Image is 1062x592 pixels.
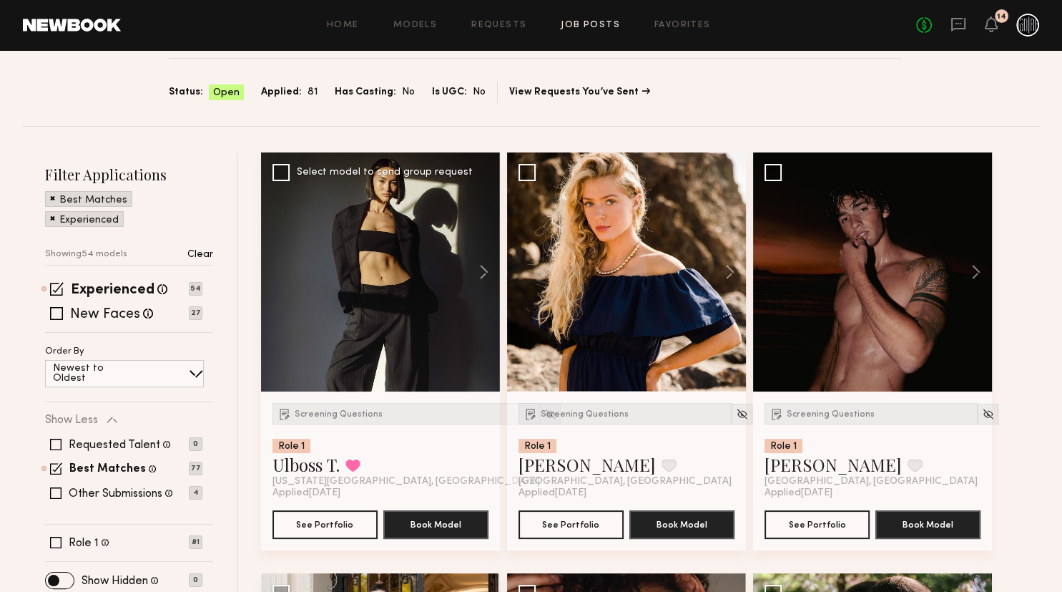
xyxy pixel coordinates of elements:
[432,84,467,100] span: Is UGC:
[71,283,154,298] label: Experienced
[272,476,540,487] span: [US_STATE][GEOGRAPHIC_DATA], [GEOGRAPHIC_DATA]
[383,510,488,539] button: Book Model
[518,453,656,476] a: [PERSON_NAME]
[402,84,415,100] span: No
[764,510,870,539] button: See Portfolio
[69,488,162,500] label: Other Submissions
[787,410,875,419] span: Screening Questions
[518,476,732,487] span: [GEOGRAPHIC_DATA], [GEOGRAPHIC_DATA]
[70,308,140,322] label: New Faces
[45,414,98,426] p: Show Less
[272,439,310,453] div: Role 1
[69,464,146,475] label: Best Matches
[770,407,784,421] img: Submission Icon
[875,510,980,539] button: Book Model
[272,453,340,476] a: Ulboss T.
[189,486,202,500] p: 4
[875,518,980,530] a: Book Model
[45,347,84,356] p: Order By
[471,21,526,30] a: Requests
[518,487,734,499] div: Applied [DATE]
[997,13,1006,21] div: 14
[297,168,473,178] div: Select model to send group request
[295,410,383,419] span: Screening Questions
[764,453,902,476] a: [PERSON_NAME]
[261,84,302,100] span: Applied:
[69,538,99,549] label: Role 1
[272,510,378,539] button: See Portfolio
[736,408,748,420] img: Unhide Model
[189,535,202,549] p: 81
[383,518,488,530] a: Book Model
[59,215,119,225] p: Experienced
[764,476,978,487] span: [GEOGRAPHIC_DATA], [GEOGRAPHIC_DATA]
[53,364,138,384] p: Newest to Oldest
[189,573,202,587] p: 0
[189,282,202,296] p: 54
[213,86,240,100] span: Open
[518,510,624,539] button: See Portfolio
[541,410,629,419] span: Screening Questions
[629,510,734,539] button: Book Model
[308,84,318,100] span: 81
[45,165,213,184] h2: Filter Applications
[335,84,396,100] span: Has Casting:
[629,518,734,530] a: Book Model
[189,462,202,475] p: 77
[82,576,148,587] label: Show Hidden
[272,487,488,499] div: Applied [DATE]
[518,439,556,453] div: Role 1
[764,487,980,499] div: Applied [DATE]
[187,250,213,260] p: Clear
[982,408,994,420] img: Unhide Model
[189,437,202,451] p: 0
[169,84,203,100] span: Status:
[59,195,127,205] p: Best Matches
[654,21,711,30] a: Favorites
[277,407,292,421] img: Submission Icon
[393,21,437,30] a: Models
[764,439,802,453] div: Role 1
[509,87,650,97] a: View Requests You’ve Sent
[561,21,620,30] a: Job Posts
[473,84,486,100] span: No
[327,21,359,30] a: Home
[189,306,202,320] p: 27
[45,250,127,259] p: Showing 54 models
[69,440,160,451] label: Requested Talent
[523,407,538,421] img: Submission Icon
